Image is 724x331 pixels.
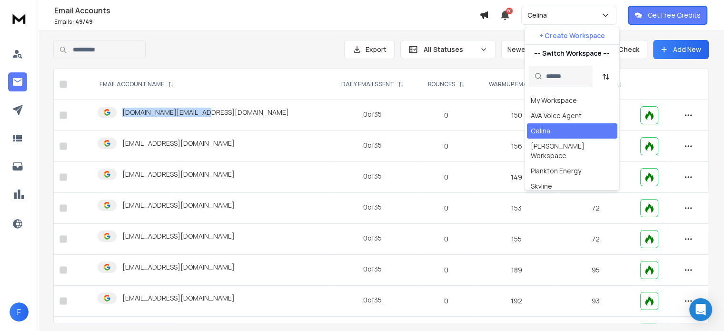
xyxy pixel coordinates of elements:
p: --- Switch Workspace --- [534,49,610,58]
td: 156 [476,131,557,162]
p: 0 [422,296,470,306]
td: 189 [476,255,557,286]
td: 150 [476,100,557,131]
p: [EMAIL_ADDRESS][DOMAIN_NAME] [122,262,235,272]
div: Open Intercom Messenger [689,298,712,321]
p: Celina [527,10,551,20]
p: 0 [422,203,470,213]
div: EMAIL ACCOUNT NAME [99,80,174,88]
p: 0 [422,265,470,275]
p: Emails : [54,18,479,26]
button: F [10,302,29,321]
td: 93 [557,286,634,317]
p: 0 [422,172,470,182]
div: 0 of 35 [363,295,382,305]
button: + Create Workspace [525,27,619,44]
p: [DOMAIN_NAME][EMAIL_ADDRESS][DOMAIN_NAME] [122,108,289,117]
div: 0 of 35 [363,233,382,243]
div: 0 of 35 [363,110,382,119]
span: 49 / 49 [75,18,93,26]
p: [EMAIL_ADDRESS][DOMAIN_NAME] [122,231,235,241]
div: 0 of 35 [363,171,382,181]
div: Plankton Energy [531,166,581,176]
p: + Create Workspace [539,31,605,40]
div: AVA Voice Agent [531,111,582,120]
td: 72 [557,224,634,255]
h1: Email Accounts [54,5,479,16]
div: My Workspace [531,96,577,105]
td: 192 [476,286,557,317]
p: BOUNCES [428,80,455,88]
div: [PERSON_NAME] Workspace [531,141,614,160]
p: [EMAIL_ADDRESS][DOMAIN_NAME] [122,293,235,303]
button: Sort by Sort A-Z [596,67,615,86]
button: Newest [501,40,563,59]
button: Export [344,40,395,59]
div: 0 of 35 [363,202,382,212]
p: 0 [422,141,470,151]
p: [EMAIL_ADDRESS][DOMAIN_NAME] [122,139,235,148]
img: logo [10,10,29,27]
td: 155 [476,224,557,255]
button: Get Free Credits [628,6,707,25]
p: 0 [422,234,470,244]
div: 0 of 35 [363,140,382,150]
td: 95 [557,255,634,286]
div: Celina [531,126,550,136]
td: 153 [476,193,557,224]
p: Get Free Credits [648,10,701,20]
p: DAILY EMAILS SENT [341,80,394,88]
span: 50 [506,8,513,14]
div: 0 of 35 [363,264,382,274]
button: Add New [653,40,709,59]
p: WARMUP EMAILS [489,80,535,88]
div: Skyline [531,181,552,191]
p: [EMAIL_ADDRESS][DOMAIN_NAME] [122,170,235,179]
td: 72 [557,193,634,224]
p: 0 [422,110,470,120]
td: 149 [476,162,557,193]
p: [EMAIL_ADDRESS][DOMAIN_NAME] [122,201,235,210]
p: All Statuses [424,45,476,54]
